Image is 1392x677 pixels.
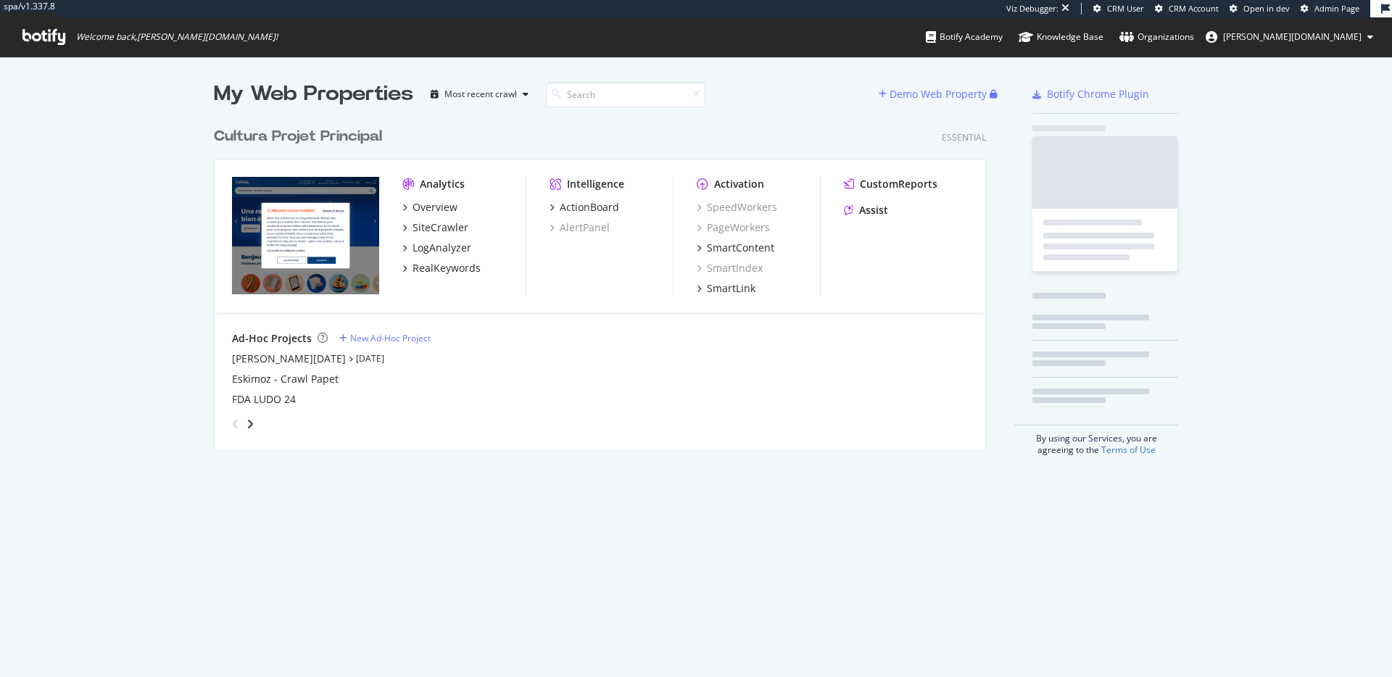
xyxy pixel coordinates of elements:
[425,83,534,106] button: Most recent crawl
[844,203,888,217] a: Assist
[402,241,471,255] a: LogAnalyzer
[413,220,468,235] div: SiteCrawler
[214,109,998,449] div: grid
[567,177,624,191] div: Intelligence
[402,261,481,275] a: RealKeywords
[1223,30,1362,43] span: jenny.ren
[76,31,278,43] span: Welcome back, [PERSON_NAME][DOMAIN_NAME] !
[1301,3,1359,14] a: Admin Page
[1107,3,1144,14] span: CRM User
[1155,3,1219,14] a: CRM Account
[546,82,705,107] input: Search
[697,241,774,255] a: SmartContent
[550,200,619,215] a: ActionBoard
[413,241,471,255] div: LogAnalyzer
[339,332,431,344] a: New Ad-Hoc Project
[1230,3,1290,14] a: Open in dev
[1119,30,1194,44] div: Organizations
[350,332,431,344] div: New Ad-Hoc Project
[232,352,346,366] a: [PERSON_NAME][DATE]
[1093,3,1144,14] a: CRM User
[1019,17,1103,57] a: Knowledge Base
[444,90,517,99] div: Most recent crawl
[232,372,339,386] a: Eskimoz - Crawl Papet
[214,80,413,109] div: My Web Properties
[1243,3,1290,14] span: Open in dev
[356,352,384,365] a: [DATE]
[879,83,990,106] button: Demo Web Property
[707,281,755,296] div: SmartLink
[697,200,777,215] a: SpeedWorkers
[942,131,986,144] div: Essential
[697,220,770,235] a: PageWorkers
[860,177,937,191] div: CustomReports
[214,126,388,147] a: Cultura Projet Principal
[245,417,255,431] div: angle-right
[232,331,312,346] div: Ad-Hoc Projects
[550,220,610,235] a: AlertPanel
[413,261,481,275] div: RealKeywords
[879,88,990,100] a: Demo Web Property
[232,177,379,294] img: cultura.com
[402,220,468,235] a: SiteCrawler
[1014,425,1178,456] div: By using our Services, you are agreeing to the
[697,281,755,296] a: SmartLink
[1006,3,1058,14] div: Viz Debugger:
[226,412,245,436] div: angle-left
[926,30,1003,44] div: Botify Academy
[926,17,1003,57] a: Botify Academy
[214,126,382,147] div: Cultura Projet Principal
[1047,87,1149,101] div: Botify Chrome Plugin
[859,203,888,217] div: Assist
[402,200,457,215] a: Overview
[413,200,457,215] div: Overview
[1101,444,1156,456] a: Terms of Use
[1119,17,1194,57] a: Organizations
[1194,25,1385,49] button: [PERSON_NAME][DOMAIN_NAME]
[1032,87,1149,101] a: Botify Chrome Plugin
[714,177,764,191] div: Activation
[1314,3,1359,14] span: Admin Page
[1169,3,1219,14] span: CRM Account
[707,241,774,255] div: SmartContent
[890,87,987,101] div: Demo Web Property
[1019,30,1103,44] div: Knowledge Base
[420,177,465,191] div: Analytics
[844,177,937,191] a: CustomReports
[232,392,296,407] a: FDA LUDO 24
[697,261,763,275] a: SmartIndex
[560,200,619,215] div: ActionBoard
